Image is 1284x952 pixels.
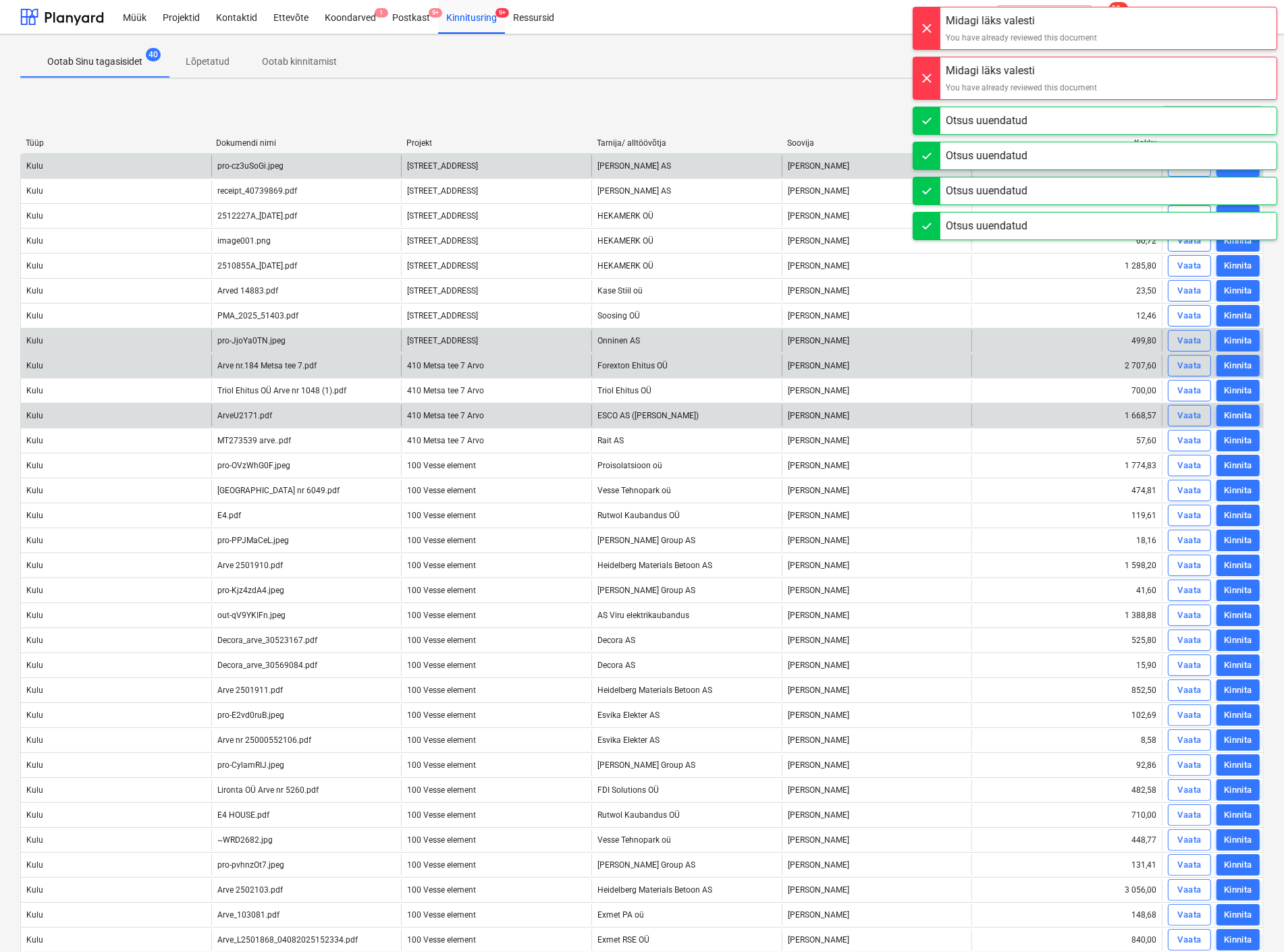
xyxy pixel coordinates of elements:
[26,161,43,171] div: Kulu
[1216,405,1260,426] button: Kinnita
[217,586,284,595] div: pro-Kjz4zdA4.jpeg
[1178,633,1202,648] div: Vaata
[591,305,782,327] div: Soosing OÜ
[782,854,972,876] div: [PERSON_NAME]
[1168,904,1211,926] button: Vaata
[1168,829,1211,851] button: Vaata
[782,505,972,526] div: [PERSON_NAME]
[1216,605,1260,626] button: Kinnita
[1178,433,1202,449] div: Vaata
[1224,658,1252,673] div: Kinnita
[782,654,972,676] div: [PERSON_NAME]
[217,386,346,395] div: Triol Ehitus OÜ Arve nr 1048 (1).pdf
[26,386,43,395] div: Kulu
[1224,308,1252,324] div: Kinnita
[26,461,43,470] div: Kulu
[217,436,291,445] div: MT273539 arve..pdf
[591,929,782,951] div: Exmet RSE OÜ
[946,63,1097,79] div: Midagi läks valesti
[1216,704,1260,726] button: Kinnita
[782,754,972,776] div: [PERSON_NAME]
[26,486,43,495] div: Kulu
[946,148,1027,164] div: Otsus uuendatud
[407,186,478,196] span: Talu tee 22 A
[26,536,43,545] div: Kulu
[406,138,586,148] div: Projekt
[782,280,972,302] div: [PERSON_NAME]
[1168,305,1211,327] button: Vaata
[782,180,972,202] div: [PERSON_NAME]
[971,829,1162,851] div: 448,77
[1224,858,1252,873] div: Kinnita
[217,411,272,420] div: ArveU2171.pdf
[597,138,776,148] div: Tarnija/ alltöövõtja
[1216,679,1260,701] button: Kinnita
[1168,330,1211,352] button: Vaata
[407,211,478,221] span: Talu tee 22 A
[782,879,972,901] div: [PERSON_NAME]
[591,605,782,626] div: AS Viru elektrikaubandus
[407,161,478,171] span: Talu tee 22 A
[26,138,205,148] div: Tüüp
[407,311,478,320] span: Talu tee 22 A
[971,530,1162,551] div: 18,16
[1168,929,1211,951] button: Vaata
[1216,505,1260,526] button: Kinnita
[1216,255,1260,277] button: Kinnita
[47,55,142,69] p: Ootab Sinu tagasisidet
[1178,408,1202,424] div: Vaata
[1168,530,1211,551] button: Vaata
[1224,583,1252,598] div: Kinnita
[946,113,1027,129] div: Otsus uuendatud
[782,929,972,951] div: [PERSON_NAME]
[1168,405,1211,426] button: Vaata
[1178,483,1202,499] div: Vaata
[782,580,972,601] div: [PERSON_NAME]
[407,536,476,545] span: 100 Vesse element
[971,729,1162,751] div: 8,58
[1216,829,1260,851] button: Kinnita
[1178,858,1202,873] div: Vaata
[1168,854,1211,876] button: Vaata
[1178,208,1202,224] div: Vaata
[946,13,1097,29] div: Midagi läks valesti
[407,361,484,370] span: 410 Metsa tee 7 Arvo
[1168,879,1211,901] button: Vaata
[971,904,1162,926] div: 148,68
[978,138,1157,148] div: Kokku
[1168,480,1211,501] button: Vaata
[971,704,1162,726] div: 102,69
[1224,433,1252,449] div: Kinnita
[1178,883,1202,898] div: Vaata
[1216,205,1260,227] button: Kinnita
[591,380,782,401] div: Triol Ehitus OÜ
[217,536,289,545] div: pro-PPJMaCeL.jpeg
[1178,583,1202,598] div: Vaata
[1224,383,1252,399] div: Kinnita
[26,586,43,595] div: Kulu
[1168,430,1211,451] button: Vaata
[782,330,972,352] div: [PERSON_NAME]
[1216,280,1260,302] button: Kinnita
[26,211,43,221] div: Kulu
[591,430,782,451] div: Rait AS
[591,580,782,601] div: [PERSON_NAME] Group AS
[591,255,782,277] div: HEKAMERK OÜ
[26,636,43,645] div: Kulu
[971,629,1162,651] div: 525,80
[1216,530,1260,551] button: Kinnita
[1178,258,1202,274] div: Vaata
[1224,708,1252,723] div: Kinnita
[591,180,782,202] div: [PERSON_NAME] AS
[1178,233,1202,249] div: Vaata
[217,211,297,221] div: 2512227A_[DATE].pdf
[782,904,972,926] div: [PERSON_NAME]
[971,405,1162,426] div: 1 668,57
[407,336,478,345] span: Talu tee 22 A
[1224,533,1252,549] div: Kinnita
[782,480,972,501] div: [PERSON_NAME]
[217,161,284,171] div: pro-cz3uSoGi.jpeg
[1168,205,1211,227] button: Vaata
[591,679,782,701] div: Heidelberg Materials Betoon AS
[217,511,241,520] div: E4.pdf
